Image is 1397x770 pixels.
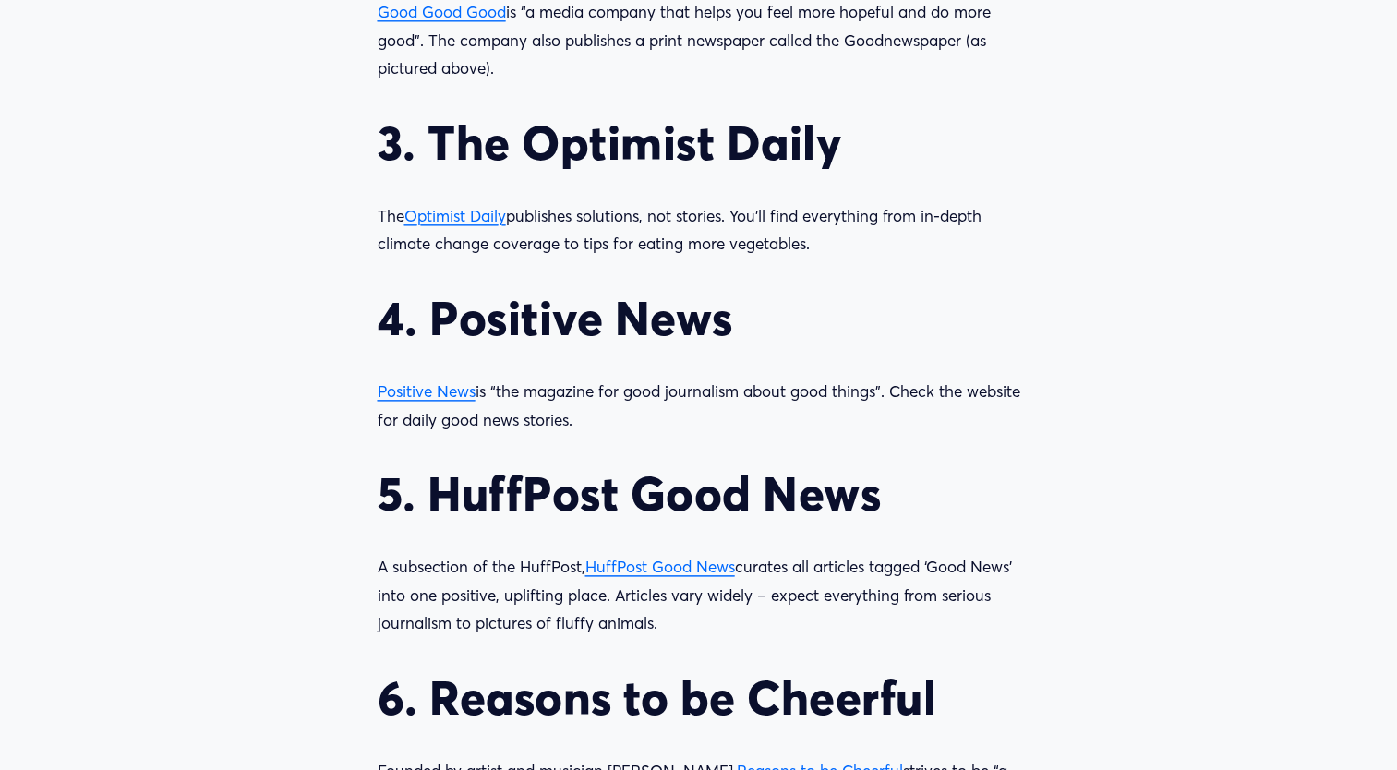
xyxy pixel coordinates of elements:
p: The publishes solutions, not stories. You’ll find everything from in-depth climate change coverag... [378,202,1020,259]
p: is “the magazine for good journalism about good things”. Check the website for daily good news st... [378,378,1020,434]
h2: 6. Reasons to be Cheerful [378,669,1020,726]
p: A subsection of the HuffPost, curates all articles tagged ‘Good News’ into one positive, upliftin... [378,553,1020,638]
a: Optimist Daily [404,206,506,225]
a: HuffPost Good News [585,557,735,576]
a: Good Good Good [378,2,506,21]
a: Positive News [378,381,476,401]
h2: 5. HuffPost Good News [378,465,1020,522]
h2: 4. Positive News [378,290,1020,346]
h2: 3. The Optimist Daily [378,114,1020,171]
